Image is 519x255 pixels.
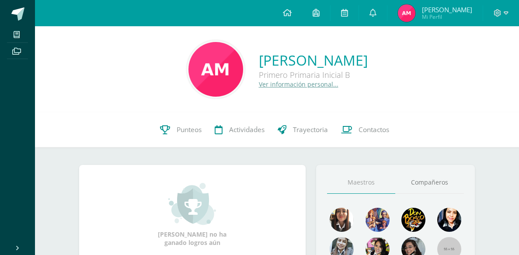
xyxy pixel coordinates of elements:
[366,208,390,232] img: 88256b496371d55dc06d1c3f8a5004f4.png
[208,112,271,147] a: Actividades
[153,112,208,147] a: Punteos
[149,182,236,247] div: [PERSON_NAME] no ha ganado logros aún
[359,125,389,134] span: Contactos
[422,13,472,21] span: Mi Perfil
[401,208,425,232] img: 29fc2a48271e3f3676cb2cb292ff2552.png
[259,80,338,88] a: Ver información personal...
[330,208,354,232] img: 6b4626f495e3e032a8b68ad293dcee80.png
[395,171,464,194] a: Compañeros
[327,171,396,194] a: Maestros
[177,125,202,134] span: Punteos
[293,125,328,134] span: Trayectoria
[188,42,243,97] img: 2891034f694f2f7c7c16a5aaa1a6ba0e.png
[259,51,368,70] a: [PERSON_NAME]
[168,182,216,226] img: achievement_small.png
[229,125,265,134] span: Actividades
[398,4,415,22] img: 95a0a37ecc0520e872986056fe9423f9.png
[259,70,368,80] div: Primero Primaria Inicial B
[422,5,472,14] span: [PERSON_NAME]
[271,112,334,147] a: Trayectoria
[334,112,396,147] a: Contactos
[437,208,461,232] img: a9e99ac3eaf35f1938eeb75861af2d20.png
